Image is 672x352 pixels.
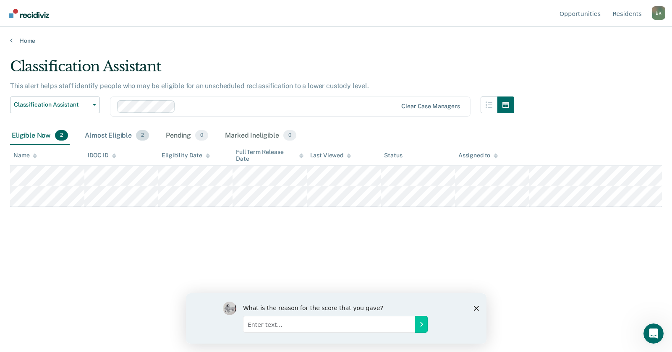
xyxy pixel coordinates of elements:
div: Almost Eligible2 [83,127,151,145]
span: 2 [136,130,149,141]
div: Eligible Now2 [10,127,70,145]
button: Classification Assistant [10,96,100,113]
span: 2 [55,130,68,141]
div: Pending0 [164,127,210,145]
span: 0 [195,130,208,141]
div: Clear case managers [401,103,460,110]
div: Classification Assistant [10,58,514,82]
div: Full Term Release Date [236,149,303,163]
div: IDOC ID [88,152,116,159]
div: Name [13,152,37,159]
div: Marked Ineligible0 [223,127,298,145]
span: 0 [283,130,296,141]
iframe: Intercom live chat [643,323,664,344]
button: Profile dropdown button [652,6,665,20]
div: Last Viewed [310,152,351,159]
p: This alert helps staff identify people who may be eligible for an unscheduled reclassification to... [10,82,369,90]
span: Classification Assistant [14,101,89,108]
div: Assigned to [458,152,498,159]
img: Recidiviz [9,9,49,18]
div: Eligibility Date [162,152,210,159]
div: Status [384,152,402,159]
div: B K [652,6,665,20]
a: Home [10,37,662,44]
iframe: Survey by Kim from Recidiviz [186,293,486,344]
